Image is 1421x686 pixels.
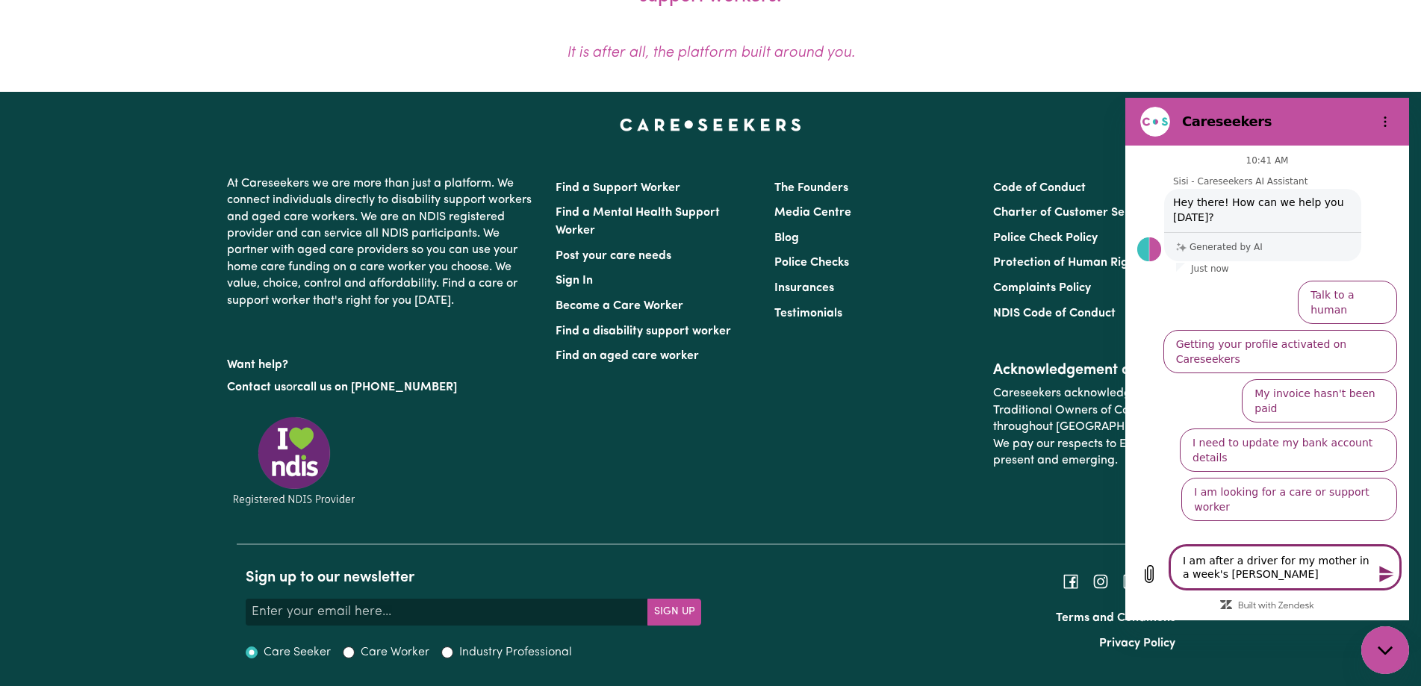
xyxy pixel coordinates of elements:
img: Registered NDIS provider [227,414,361,508]
a: Post your care needs [556,250,671,262]
label: Care Worker [361,643,429,661]
a: Find an aged care worker [556,350,699,362]
p: Want help? [227,351,538,373]
a: Police Checks [774,257,849,269]
input: Enter your email here... [246,599,648,626]
h2: Acknowledgement of Country [993,361,1194,379]
iframe: Button to launch messaging window, conversation in progress [1361,626,1409,674]
a: Terms and Conditions [1056,612,1175,624]
p: Careseekers acknowledges the Traditional Owners of Country throughout [GEOGRAPHIC_DATA]. We pay o... [993,379,1194,475]
a: Blog [774,232,799,244]
label: Industry Professional [459,643,572,661]
a: Code of Conduct [993,182,1086,194]
p: It is after all, the platform built around you. [227,44,1195,62]
a: Protection of Human Rights [993,257,1145,269]
a: Careseekers home page [620,119,801,131]
a: call us on [PHONE_NUMBER] [297,381,457,393]
label: Care Seeker [264,643,331,661]
a: Police Check Policy [993,232,1098,244]
a: Become a Care Worker [556,300,683,312]
a: Follow Careseekers on Facebook [1062,575,1080,587]
h2: Sign up to our newsletter [246,569,701,587]
a: Complaints Policy [993,282,1091,294]
a: Find a Support Worker [556,182,680,194]
iframe: Messaging window [1125,98,1409,620]
a: Privacy Policy [1099,637,1175,649]
a: Follow Careseekers on Instagram [1092,575,1110,587]
p: or [227,373,538,402]
p: At Careseekers we are more than just a platform. We connect individuals directly to disability su... [227,169,538,315]
a: Contact us [227,381,286,393]
a: Charter of Customer Service [993,207,1151,219]
a: The Founders [774,182,848,194]
a: Insurances [774,282,834,294]
a: Testimonials [774,308,842,319]
a: Follow Careseekers on LinkedIn [1122,575,1139,587]
a: Find a disability support worker [556,325,731,337]
button: Subscribe [647,599,701,626]
a: Find a Mental Health Support Worker [556,207,720,237]
a: Sign In [556,275,593,287]
a: NDIS Code of Conduct [993,308,1116,319]
a: Media Centre [774,207,851,219]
